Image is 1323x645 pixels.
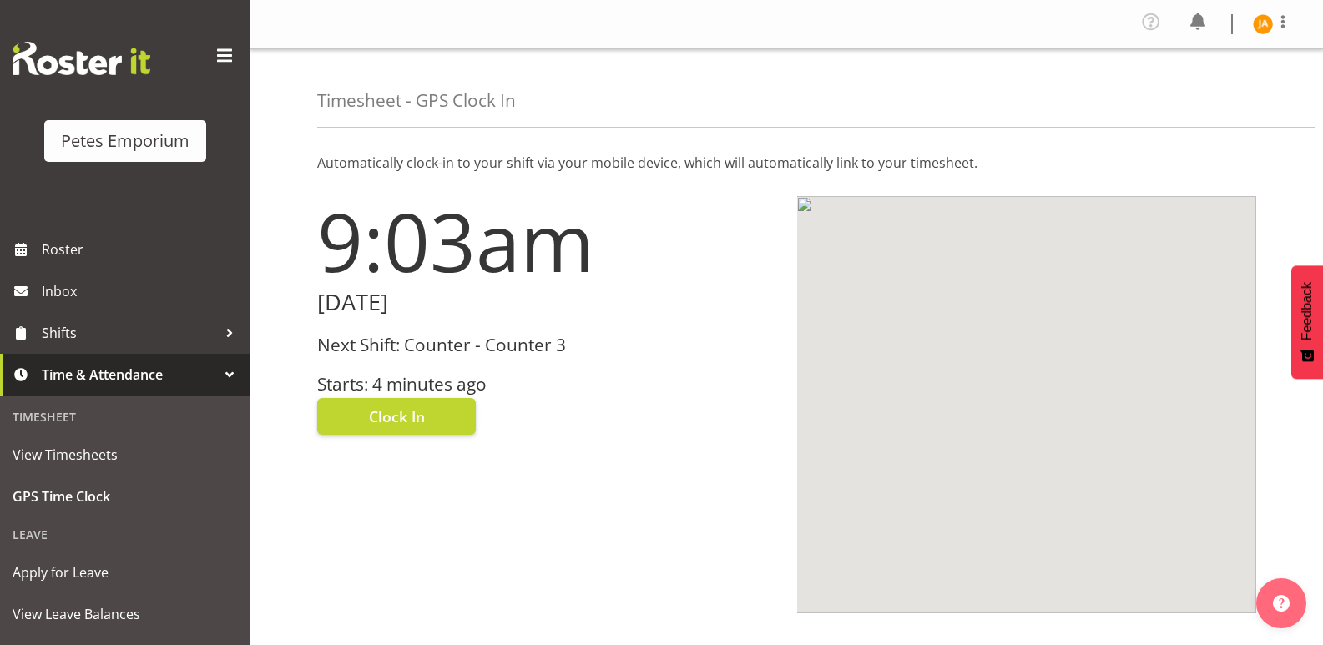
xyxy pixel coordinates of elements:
a: View Leave Balances [4,593,246,635]
div: Leave [4,517,246,552]
span: Apply for Leave [13,560,238,585]
span: Feedback [1300,282,1315,340]
img: help-xxl-2.png [1273,595,1290,612]
span: GPS Time Clock [13,484,238,509]
img: jeseryl-armstrong10788.jpg [1253,14,1273,34]
a: View Timesheets [4,434,246,476]
a: Apply for Leave [4,552,246,593]
span: Inbox [42,279,242,304]
p: Automatically clock-in to your shift via your mobile device, which will automatically link to you... [317,153,1256,173]
h3: Starts: 4 minutes ago [317,375,777,394]
img: Rosterit website logo [13,42,150,75]
span: Time & Attendance [42,362,217,387]
div: Petes Emporium [61,128,189,154]
span: View Leave Balances [13,602,238,627]
button: Feedback - Show survey [1291,265,1323,379]
h3: Next Shift: Counter - Counter 3 [317,335,777,355]
span: Clock In [369,406,425,427]
span: Roster [42,237,242,262]
h4: Timesheet - GPS Clock In [317,91,516,110]
a: GPS Time Clock [4,476,246,517]
span: View Timesheets [13,442,238,467]
h1: 9:03am [317,196,777,286]
span: Shifts [42,320,217,345]
h2: [DATE] [317,290,777,315]
button: Clock In [317,398,476,435]
div: Timesheet [4,400,246,434]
